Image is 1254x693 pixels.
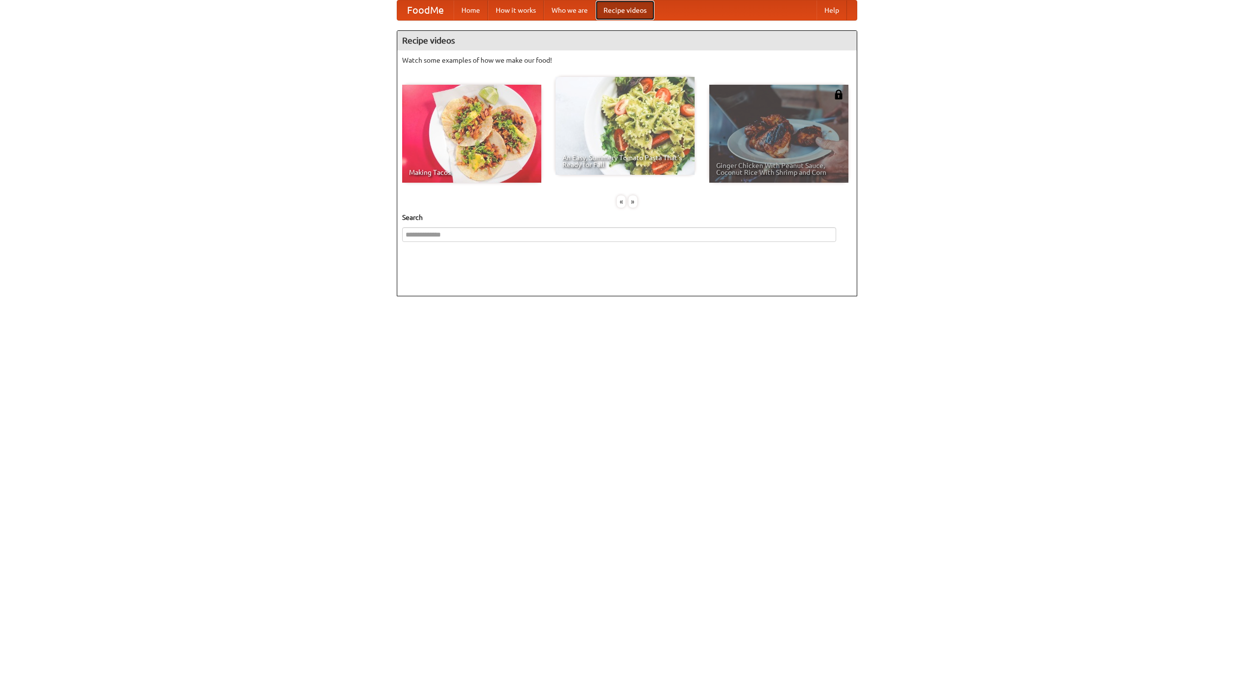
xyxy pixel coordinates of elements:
a: Home [454,0,488,20]
div: » [628,195,637,208]
a: Who we are [544,0,596,20]
a: Making Tacos [402,85,541,183]
a: FoodMe [397,0,454,20]
span: An Easy, Summery Tomato Pasta That's Ready for Fall [562,154,688,168]
h5: Search [402,213,852,222]
a: Recipe videos [596,0,654,20]
img: 483408.png [834,90,844,99]
a: An Easy, Summery Tomato Pasta That's Ready for Fall [555,77,695,175]
div: « [617,195,626,208]
h4: Recipe videos [397,31,857,50]
p: Watch some examples of how we make our food! [402,55,852,65]
span: Making Tacos [409,169,534,176]
a: How it works [488,0,544,20]
a: Help [817,0,847,20]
